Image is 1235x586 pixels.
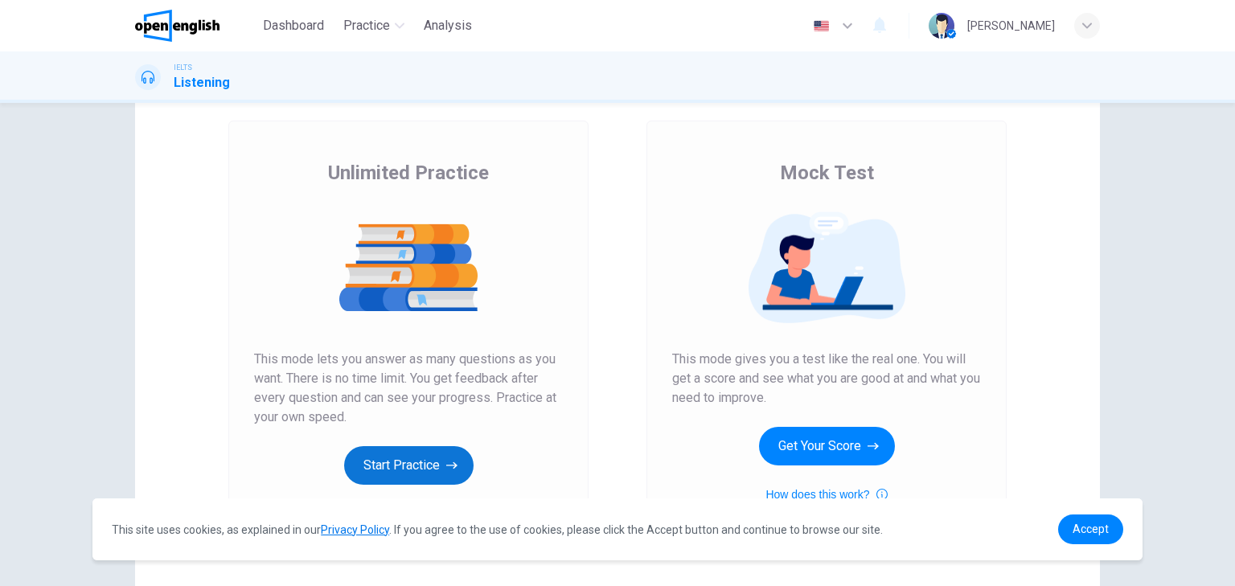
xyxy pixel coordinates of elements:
[254,350,563,427] span: This mode lets you answer as many questions as you want. There is no time limit. You get feedback...
[135,10,220,42] img: OpenEnglish logo
[174,62,192,73] span: IELTS
[672,350,981,408] span: This mode gives you a test like the real one. You will get a score and see what you are good at a...
[780,160,874,186] span: Mock Test
[343,16,390,35] span: Practice
[417,11,478,40] button: Analysis
[337,11,411,40] button: Practice
[174,73,230,92] h1: Listening
[256,11,330,40] button: Dashboard
[765,485,887,504] button: How does this work?
[424,16,472,35] span: Analysis
[929,13,954,39] img: Profile picture
[967,16,1055,35] div: [PERSON_NAME]
[135,10,256,42] a: OpenEnglish logo
[759,427,895,465] button: Get Your Score
[321,523,389,536] a: Privacy Policy
[811,20,831,32] img: en
[263,16,324,35] span: Dashboard
[112,523,883,536] span: This site uses cookies, as explained in our . If you agree to the use of cookies, please click th...
[328,160,489,186] span: Unlimited Practice
[1073,522,1109,535] span: Accept
[92,498,1143,560] div: cookieconsent
[344,446,474,485] button: Start Practice
[1058,514,1123,544] a: dismiss cookie message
